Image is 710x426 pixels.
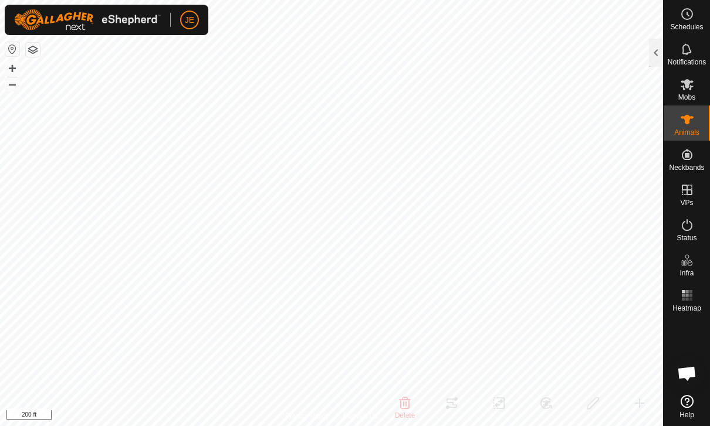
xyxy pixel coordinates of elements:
span: VPs [680,199,693,206]
button: Map Layers [26,43,40,57]
button: + [5,62,19,76]
span: Heatmap [672,305,701,312]
span: Status [677,234,697,241]
a: Help [664,390,710,423]
span: Neckbands [669,164,704,171]
span: Help [679,411,694,418]
button: – [5,77,19,91]
span: Infra [679,270,694,277]
span: Schedules [670,23,703,30]
button: Reset Map [5,42,19,56]
a: Privacy Policy [285,411,329,421]
span: Notifications [668,59,706,66]
span: JE [185,14,194,26]
img: Gallagher Logo [14,9,161,30]
a: Contact Us [343,411,378,421]
span: Animals [674,129,699,136]
div: Open chat [670,356,705,391]
span: Mobs [678,94,695,101]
